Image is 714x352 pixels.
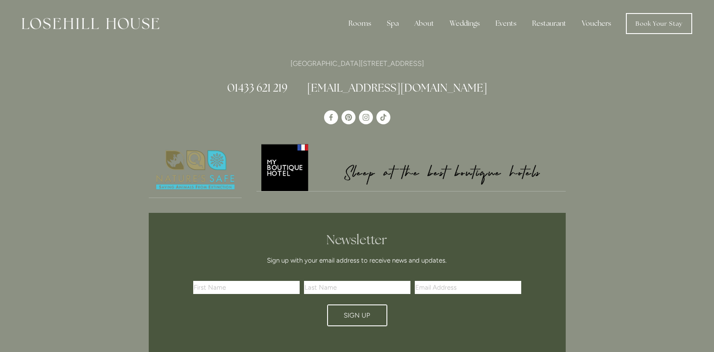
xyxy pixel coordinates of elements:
[525,15,573,32] div: Restaurant
[380,15,406,32] div: Spa
[575,15,618,32] a: Vouchers
[489,15,523,32] div: Events
[407,15,441,32] div: About
[327,304,387,326] button: Sign Up
[196,255,518,266] p: Sign up with your email address to receive news and updates.
[342,110,355,124] a: Pinterest
[344,311,370,319] span: Sign Up
[227,81,287,95] a: 01433 621 219
[149,143,242,198] img: Nature's Safe - Logo
[256,143,566,191] img: My Boutique Hotel - Logo
[22,18,159,29] img: Losehill House
[196,232,518,248] h2: Newsletter
[149,58,566,69] p: [GEOGRAPHIC_DATA][STREET_ADDRESS]
[626,13,692,34] a: Book Your Stay
[342,15,378,32] div: Rooms
[307,81,487,95] a: [EMAIL_ADDRESS][DOMAIN_NAME]
[193,281,300,294] input: First Name
[443,15,487,32] div: Weddings
[359,110,373,124] a: Instagram
[324,110,338,124] a: Losehill House Hotel & Spa
[304,281,410,294] input: Last Name
[376,110,390,124] a: TikTok
[415,281,521,294] input: Email Address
